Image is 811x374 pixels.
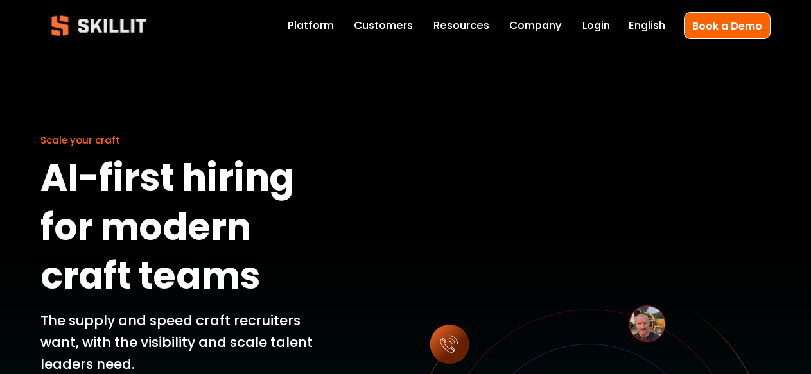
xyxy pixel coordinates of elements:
[684,12,771,38] a: Book a Demo
[433,18,489,34] span: Resources
[509,17,562,35] a: Company
[288,17,334,35] a: Platform
[582,17,610,35] a: Login
[40,149,302,312] strong: AI-first hiring for modern craft teams
[629,18,665,34] span: English
[433,17,489,35] a: folder dropdown
[629,17,665,35] div: language picker
[40,6,157,45] img: Skillit
[354,17,413,35] a: Customers
[40,133,120,147] span: Scale your craft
